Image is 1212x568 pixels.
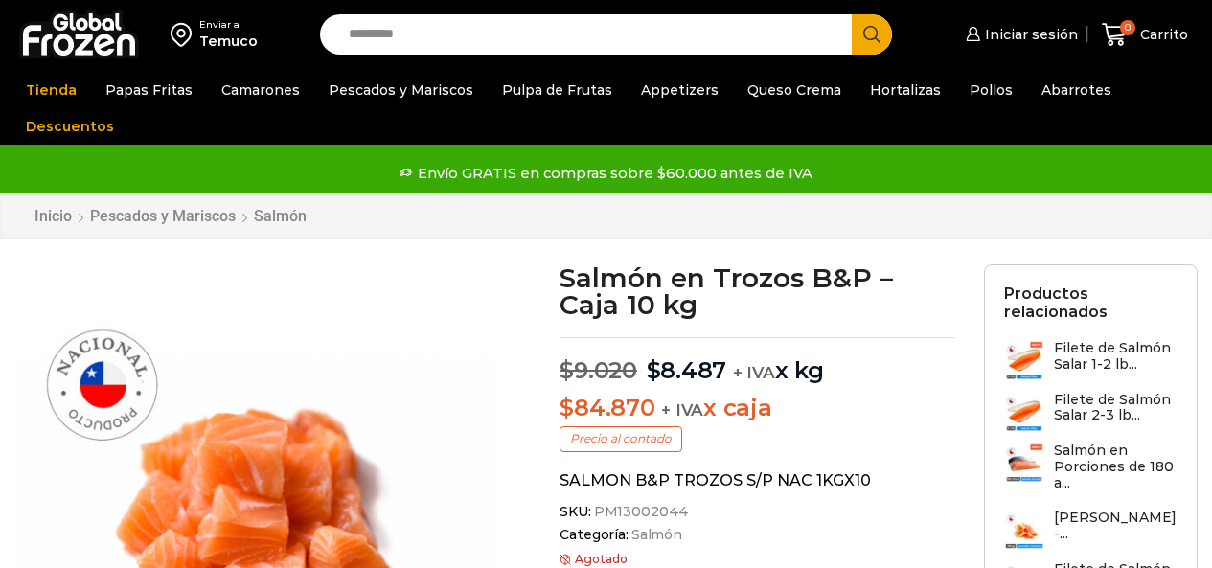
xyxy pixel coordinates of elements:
span: SKU: [560,504,955,520]
h3: [PERSON_NAME] -... [1054,510,1178,542]
span: $ [647,356,661,384]
a: Appetizers [631,72,728,108]
a: Descuentos [16,108,124,145]
a: Tienda [16,72,86,108]
a: Salmón en Porciones de 180 a... [1004,443,1178,500]
div: Enviar a [199,18,258,32]
a: Iniciar sesión [961,15,1078,54]
nav: Breadcrumb [34,207,308,225]
bdi: 8.487 [647,356,727,384]
span: $ [560,356,574,384]
h3: Filete de Salmón Salar 2-3 lb... [1054,392,1178,424]
p: x caja [560,395,955,422]
a: Abarrotes [1032,72,1121,108]
p: SALMON B&P TROZOS S/P NAC 1KGX10 [560,471,955,489]
a: Camarones [212,72,309,108]
a: Salmón [629,527,682,543]
a: Filete de Salmón Salar 2-3 lb... [1004,392,1178,433]
h3: Salmón en Porciones de 180 a... [1054,443,1178,490]
a: Papas Fritas [96,72,202,108]
a: 0 Carrito [1097,12,1193,57]
img: address-field-icon.svg [171,18,199,51]
span: + IVA [661,400,703,420]
bdi: 9.020 [560,356,637,384]
a: Pescados y Mariscos [89,207,237,225]
a: Queso Crema [738,72,851,108]
span: + IVA [733,363,775,382]
p: Agotado [560,553,955,566]
a: [PERSON_NAME] -... [1004,510,1178,551]
a: Salmón [253,207,308,225]
button: Search button [852,14,892,55]
h1: Salmón en Trozos B&P – Caja 10 kg [560,264,955,318]
h3: Filete de Salmón Salar 1-2 lb... [1054,340,1178,373]
a: Pulpa de Frutas [492,72,622,108]
a: Filete de Salmón Salar 1-2 lb... [1004,340,1178,381]
span: Iniciar sesión [980,25,1078,44]
a: Hortalizas [860,72,950,108]
bdi: 84.870 [560,394,654,421]
p: x kg [560,337,955,385]
span: 0 [1120,20,1135,35]
p: Precio al contado [560,426,682,451]
span: $ [560,394,574,421]
a: Pescados y Mariscos [319,72,483,108]
a: Inicio [34,207,73,225]
span: Categoría: [560,527,955,543]
span: PM13002044 [591,504,690,520]
span: Carrito [1135,25,1188,44]
h2: Productos relacionados [1004,284,1178,321]
a: Pollos [960,72,1022,108]
div: Temuco [199,32,258,51]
